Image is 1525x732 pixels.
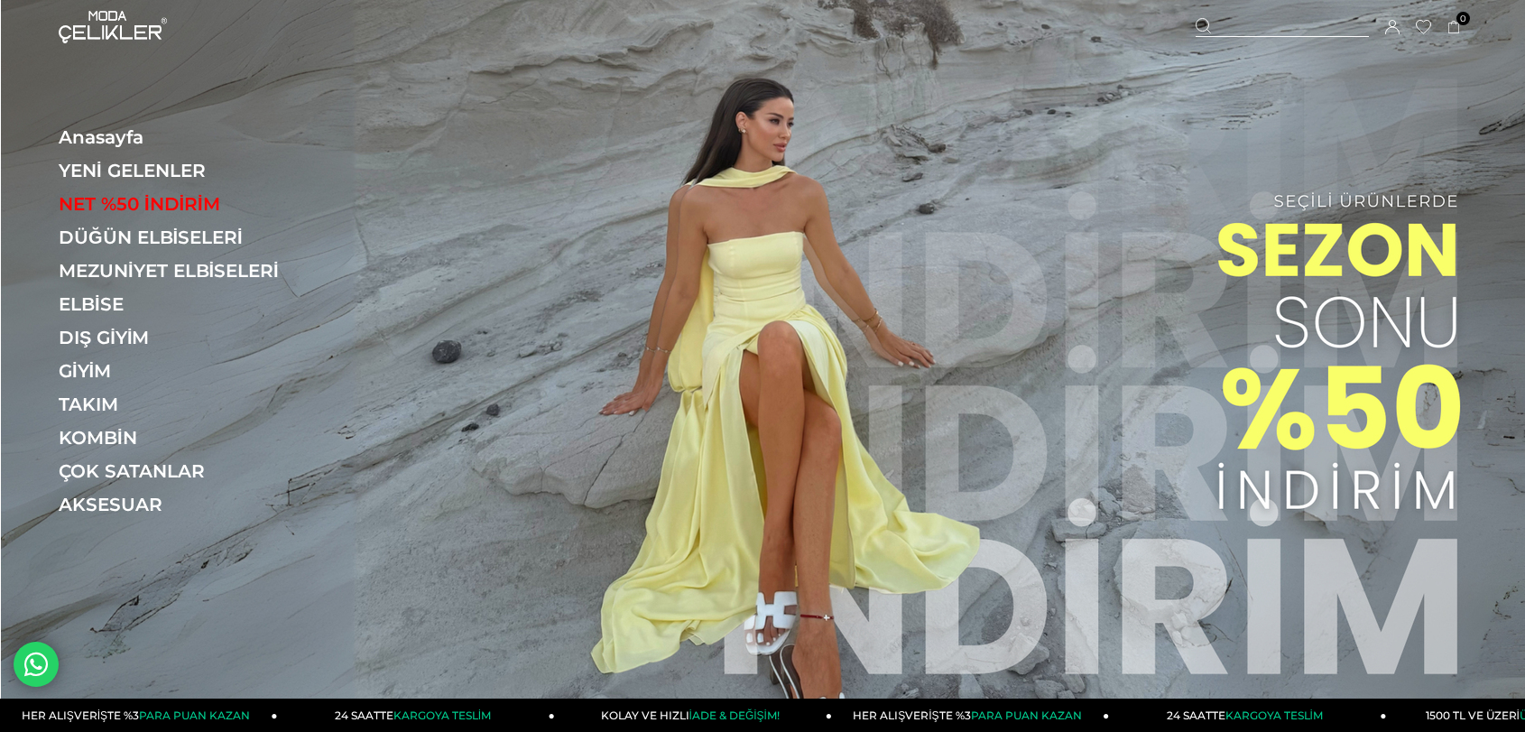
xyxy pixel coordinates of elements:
[59,394,307,415] a: TAKIM
[59,360,307,382] a: GİYİM
[832,699,1109,732] a: HER ALIŞVERİŞTE %3PARA PUAN KAZAN
[59,460,307,482] a: ÇOK SATANLAR
[59,227,307,248] a: DÜĞÜN ELBİSELERİ
[689,709,780,722] span: İADE & DEĞİŞİM!
[555,699,832,732] a: KOLAY VE HIZLIİADE & DEĞİŞİM!
[1109,699,1386,732] a: 24 SAATTEKARGOYA TESLİM
[278,699,555,732] a: 24 SAATTEKARGOYA TESLİM
[59,494,307,515] a: AKSESUAR
[59,126,307,148] a: Anasayfa
[59,193,307,215] a: NET %50 İNDİRİM
[1225,709,1323,722] span: KARGOYA TESLİM
[59,11,167,43] img: logo
[59,427,307,449] a: KOMBİN
[59,260,307,282] a: MEZUNİYET ELBİSELERİ
[1456,12,1470,25] span: 0
[971,709,1082,722] span: PARA PUAN KAZAN
[139,709,250,722] span: PARA PUAN KAZAN
[59,327,307,348] a: DIŞ GİYİM
[393,709,491,722] span: KARGOYA TESLİM
[59,293,307,315] a: ELBİSE
[1447,21,1461,34] a: 0
[59,160,307,181] a: YENİ GELENLER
